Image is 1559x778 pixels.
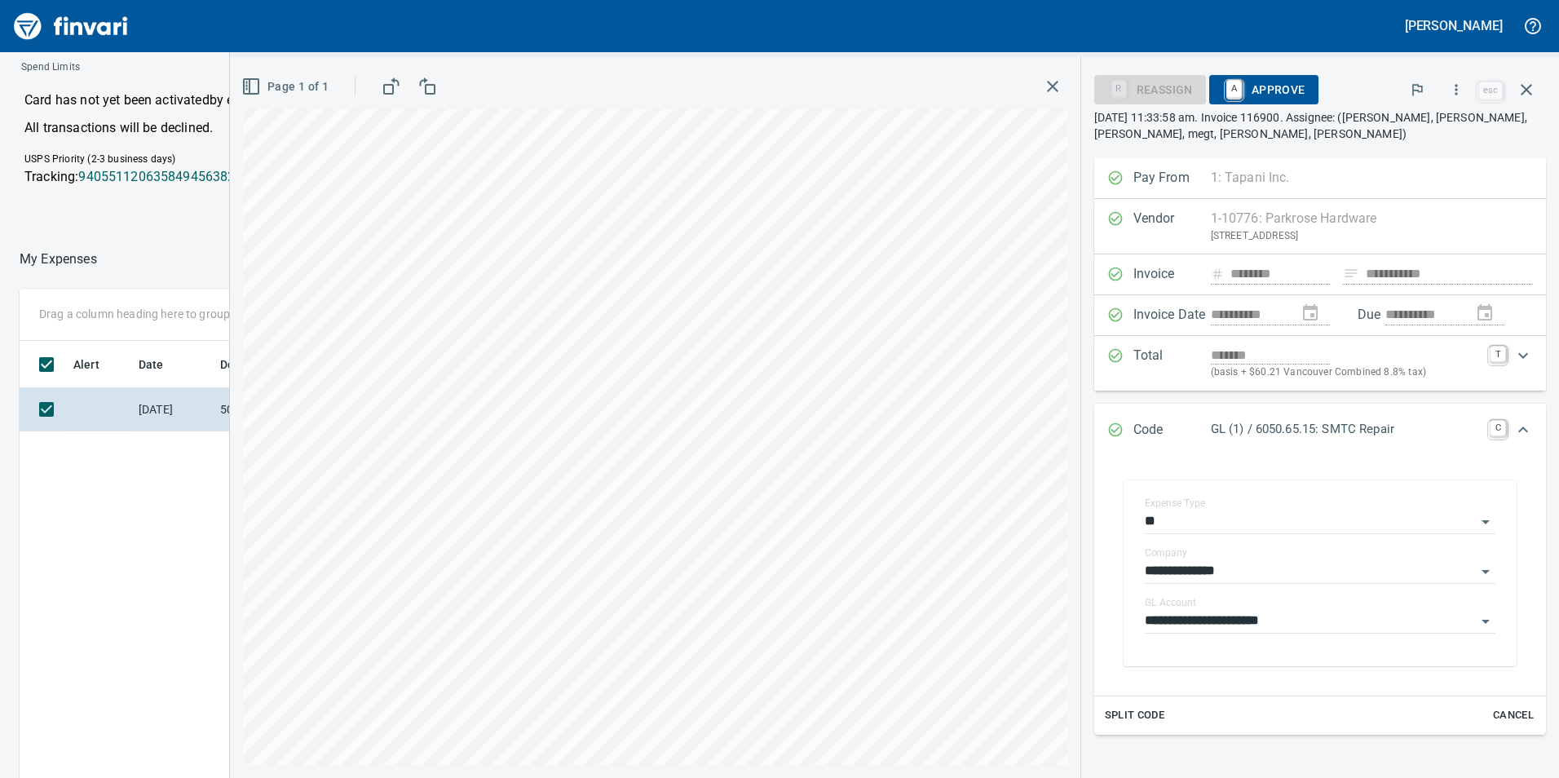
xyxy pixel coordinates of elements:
[73,355,121,374] span: Alert
[1490,346,1506,362] a: T
[1222,76,1305,104] span: Approve
[220,355,303,374] span: Description
[78,169,242,184] a: 9405511206358494563820
[1209,75,1318,104] button: AApprove
[1211,365,1480,381] p: (basis + $60.21 Vancouver Combined 8.8% tax)
[1145,498,1205,508] label: Expense Type
[39,306,278,322] p: Drag a column heading here to group the table
[1133,420,1211,441] p: Code
[1094,82,1206,95] div: Reassign
[1490,420,1506,436] a: C
[132,388,214,431] td: [DATE]
[1474,610,1497,633] button: Open
[139,355,185,374] span: Date
[24,167,554,187] p: Tracking:
[73,355,99,374] span: Alert
[139,355,164,374] span: Date
[1094,404,1546,458] div: Expand
[220,355,281,374] span: Description
[1094,109,1546,142] p: [DATE] 11:33:58 am. Invoice 116900. Assignee: ([PERSON_NAME], [PERSON_NAME], [PERSON_NAME], megt,...
[20,250,97,269] nav: breadcrumb
[10,7,132,46] img: Finvari
[1145,598,1196,608] label: GL Account
[1487,703,1539,728] button: Cancel
[1094,336,1546,391] div: Expand
[1474,70,1546,109] span: Close invoice
[24,153,176,165] span: USPS Priority (2-3 business days)
[24,91,554,110] p: Card has not yet been activated by employee .
[1226,80,1242,98] a: A
[1474,560,1497,583] button: Open
[1438,72,1474,108] button: More
[1399,72,1435,108] button: Flag
[1133,346,1211,381] p: Total
[1145,548,1187,558] label: Company
[1491,706,1535,725] span: Cancel
[1478,82,1503,99] a: esc
[1105,706,1165,725] span: Split Code
[1211,420,1480,439] p: GL (1) / 6050.65.15: SMTC Repair
[1401,13,1507,38] button: [PERSON_NAME]
[1101,703,1169,728] button: Split Code
[245,77,329,97] span: Page 1 of 1
[24,118,554,138] p: All transactions will be declined.
[1405,17,1503,34] h5: [PERSON_NAME]
[21,60,316,76] span: Spend Limits
[1094,458,1546,735] div: Expand
[214,388,360,431] td: 50.10963.30
[238,72,335,102] button: Page 1 of 1
[1474,511,1497,533] button: Open
[20,250,97,269] p: My Expenses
